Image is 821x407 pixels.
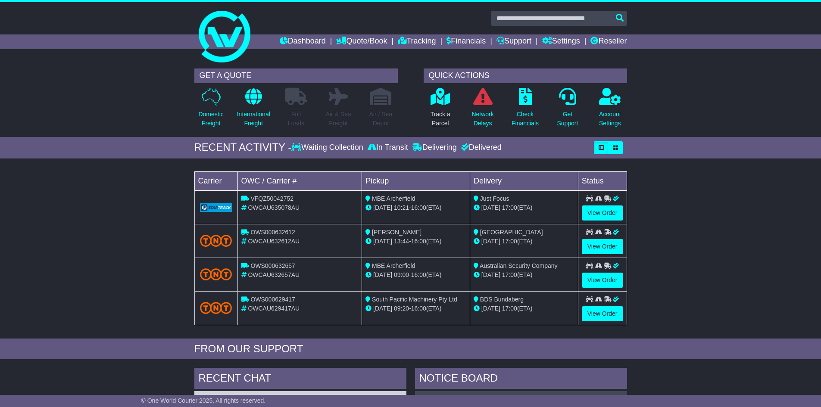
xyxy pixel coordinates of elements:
[480,296,524,303] span: BDS Bundaberg
[480,195,509,202] span: Just Focus
[194,171,237,190] td: Carrier
[200,302,232,314] img: TNT_Domestic.png
[424,68,627,83] div: QUICK ACTIONS
[369,110,393,128] p: Air / Sea Depot
[411,204,426,211] span: 16:00
[410,143,459,152] div: Delivering
[415,368,627,391] div: NOTICE BOARD
[372,229,421,236] span: [PERSON_NAME]
[237,171,362,190] td: OWC / Carrier #
[474,237,574,246] div: (ETA)
[582,306,623,321] a: View Order
[556,87,578,133] a: GetSupport
[480,229,543,236] span: [GEOGRAPHIC_DATA]
[512,110,539,128] p: Check Financials
[582,273,623,288] a: View Order
[248,204,300,211] span: OWCAU635078AU
[502,238,517,245] span: 17:00
[373,271,392,278] span: [DATE]
[362,171,470,190] td: Pickup
[198,110,223,128] p: Domestic Freight
[365,203,466,212] div: - (ETA)
[481,271,500,278] span: [DATE]
[471,110,493,128] p: Network Delays
[248,305,300,312] span: OWCAU629417AU
[248,238,300,245] span: OWCAU632612AU
[474,270,574,280] div: (ETA)
[141,397,266,404] span: © One World Courier 2025. All rights reserved.
[411,271,426,278] span: 16:00
[502,271,517,278] span: 17:00
[394,305,409,312] span: 09:20
[480,262,558,269] span: Australian Security Company
[365,143,410,152] div: In Transit
[481,305,500,312] span: [DATE]
[590,34,627,49] a: Reseller
[511,87,539,133] a: CheckFinancials
[194,68,398,83] div: GET A QUOTE
[280,34,326,49] a: Dashboard
[373,238,392,245] span: [DATE]
[582,205,623,221] a: View Order
[194,368,406,391] div: RECENT CHAT
[599,87,621,133] a: AccountSettings
[411,238,426,245] span: 16:00
[471,87,494,133] a: NetworkDelays
[250,262,295,269] span: OWS000632657
[194,343,627,355] div: FROM OUR SUPPORT
[291,143,365,152] div: Waiting Collection
[502,305,517,312] span: 17:00
[326,110,351,128] p: Air & Sea Freight
[481,204,500,211] span: [DATE]
[365,237,466,246] div: - (ETA)
[394,238,409,245] span: 13:44
[250,195,293,202] span: VFQZ50042752
[237,110,270,128] p: International Freight
[372,262,415,269] span: MBE Archerfield
[248,271,300,278] span: OWCAU632657AU
[372,296,457,303] span: South Pacific Machinery Pty Ltd
[250,296,295,303] span: OWS000629417
[237,87,271,133] a: InternationalFreight
[542,34,580,49] a: Settings
[394,204,409,211] span: 10:21
[372,195,415,202] span: MBE Archerfield
[430,87,451,133] a: Track aParcel
[250,229,295,236] span: OWS000632612
[200,268,232,280] img: TNT_Domestic.png
[411,305,426,312] span: 16:00
[285,110,307,128] p: Full Loads
[200,235,232,246] img: TNT_Domestic.png
[496,34,531,49] a: Support
[365,270,466,280] div: - (ETA)
[474,203,574,212] div: (ETA)
[481,238,500,245] span: [DATE]
[599,110,621,128] p: Account Settings
[398,34,436,49] a: Tracking
[557,110,578,128] p: Get Support
[194,141,292,154] div: RECENT ACTIVITY -
[373,204,392,211] span: [DATE]
[578,171,627,190] td: Status
[200,203,232,212] img: GetCarrierServiceLogo
[474,304,574,313] div: (ETA)
[336,34,387,49] a: Quote/Book
[470,171,578,190] td: Delivery
[582,239,623,254] a: View Order
[431,110,450,128] p: Track a Parcel
[446,34,486,49] a: Financials
[502,204,517,211] span: 17:00
[394,271,409,278] span: 09:00
[373,305,392,312] span: [DATE]
[365,304,466,313] div: - (ETA)
[459,143,502,152] div: Delivered
[198,87,224,133] a: DomesticFreight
